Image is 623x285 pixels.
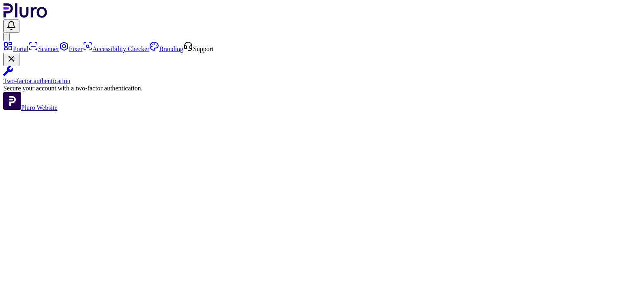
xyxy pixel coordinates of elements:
button: Open notifications, you have undefined new notifications [3,19,19,33]
aside: Sidebar menu [3,41,620,111]
a: Branding [149,45,183,52]
div: Secure your account with a two-factor authentication. [3,85,620,92]
a: Portal [3,45,28,52]
a: Fixer [59,45,83,52]
button: User avatar [3,33,10,41]
div: Two-factor authentication [3,77,620,85]
a: Accessibility Checker [83,45,150,52]
a: Open Pluro Website [3,104,58,111]
a: Open Support screen [183,45,214,52]
a: Two-factor authentication [3,66,620,85]
button: Close Two-factor authentication notification [3,53,19,66]
a: Scanner [28,45,59,52]
a: Logo [3,12,47,19]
